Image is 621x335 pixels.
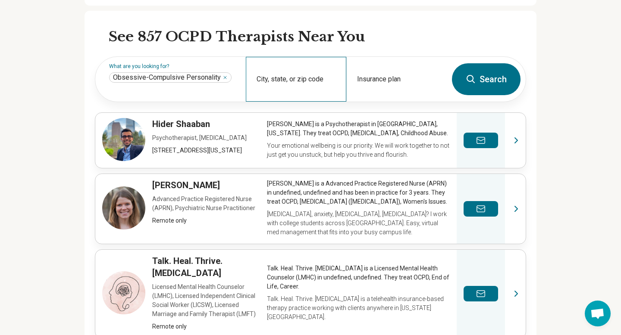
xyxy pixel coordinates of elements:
button: Obsessive-Compulsive Personality [223,75,228,80]
div: Open chat [585,301,611,326]
h2: See 857 OCPD Therapists Near You [109,28,526,46]
button: Send a message [464,286,498,301]
button: Send a message [464,133,498,148]
label: What are you looking for? [109,64,235,69]
button: Search [452,63,521,95]
button: Send a message [464,201,498,217]
div: Obsessive-Compulsive Personality [109,72,232,83]
span: Obsessive-Compulsive Personality [113,73,221,82]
